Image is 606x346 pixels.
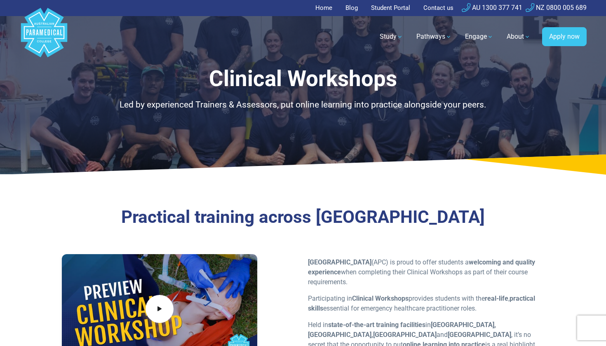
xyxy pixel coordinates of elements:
a: Australian Paramedical College [19,16,69,58]
a: AU 1300 377 741 [462,4,522,12]
strong: real-life [485,295,508,302]
a: Engage [460,25,498,48]
p: Participating in provides students with the , essential for emergency healthcare practitioner roles. [308,294,544,313]
a: NZ 0800 005 689 [526,4,587,12]
strong: state-of-the-art training facilities [328,321,425,329]
h1: Clinical Workshops [62,66,544,92]
p: (APC) is proud to offer students a when completing their Clinical Workshops as part of their cour... [308,257,544,287]
p: Led by experienced Trainers & Assessors, put online learning into practice alongside your peers. [62,98,544,112]
a: Study [375,25,408,48]
strong: [GEOGRAPHIC_DATA] [308,258,371,266]
a: Pathways [411,25,457,48]
strong: [GEOGRAPHIC_DATA] [373,331,437,339]
h3: Practical training across [GEOGRAPHIC_DATA] [62,207,544,228]
strong: [GEOGRAPHIC_DATA] [448,331,511,339]
a: About [502,25,536,48]
strong: Clinical Workshops [352,295,409,302]
a: Apply now [542,27,587,46]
